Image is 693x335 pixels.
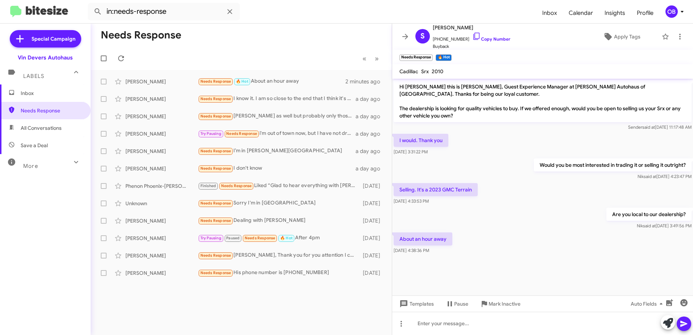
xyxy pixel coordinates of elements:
[226,131,257,136] span: Needs Response
[125,182,198,190] div: Phenon Phoenix-[PERSON_NAME]
[125,217,198,224] div: [PERSON_NAME]
[637,223,692,228] span: Nik [DATE] 3:49:56 PM
[198,95,356,103] div: I know it. I am so close to the end that I think it's probably best to stay put. I work from home...
[628,124,692,130] span: Sender [DATE] 11:17:48 AM
[370,51,383,66] button: Next
[198,234,360,242] div: After 4pm
[226,236,240,240] span: Paused
[440,297,474,310] button: Pause
[659,5,685,18] button: OB
[10,30,81,47] a: Special Campaign
[125,165,198,172] div: [PERSON_NAME]
[198,112,356,120] div: [PERSON_NAME] as well but probably only those two. The reliability in anything else for me is que...
[394,134,448,147] p: I would. Thank you
[21,124,62,132] span: All Conversations
[21,90,82,97] span: Inbox
[398,297,434,310] span: Templates
[200,149,231,153] span: Needs Response
[360,182,386,190] div: [DATE]
[625,297,671,310] button: Auto Fields
[362,54,366,63] span: «
[665,5,678,18] div: OB
[585,30,658,43] button: Apply Tags
[88,3,240,20] input: Search
[18,54,73,61] div: Vin Devers Autohaus
[200,114,231,119] span: Needs Response
[345,78,386,85] div: 2 minutes ago
[125,148,198,155] div: [PERSON_NAME]
[358,51,371,66] button: Previous
[221,183,252,188] span: Needs Response
[489,297,520,310] span: Mark Inactive
[375,54,379,63] span: »
[23,163,38,169] span: More
[394,80,692,122] p: Hi [PERSON_NAME] this is [PERSON_NAME], Guest Experience Manager at [PERSON_NAME] Autohaus of [GE...
[200,218,231,223] span: Needs Response
[638,174,692,179] span: Nik [DATE] 4:23:47 PM
[631,3,659,24] a: Profile
[433,43,510,50] span: Buyback
[631,297,665,310] span: Auto Fields
[358,51,383,66] nav: Page navigation example
[394,248,429,253] span: [DATE] 4:38:36 PM
[200,166,231,171] span: Needs Response
[360,252,386,259] div: [DATE]
[200,79,231,84] span: Needs Response
[360,200,386,207] div: [DATE]
[21,107,82,114] span: Needs Response
[356,148,386,155] div: a day ago
[392,297,440,310] button: Templates
[394,183,478,196] p: Selling. It's a 2023 GMC Terrain
[394,198,429,204] span: [DATE] 4:33:53 PM
[198,77,345,86] div: About an hour away
[420,30,425,42] span: S
[536,3,563,24] a: Inbox
[534,158,692,171] p: Would you be most interested in trading it or selling it outright?
[614,30,640,43] span: Apply Tags
[394,149,428,154] span: [DATE] 3:31:22 PM
[236,79,248,84] span: 🔥 Hot
[200,183,216,188] span: Finished
[399,68,418,75] span: Cadillac
[200,131,221,136] span: Try Pausing
[356,95,386,103] div: a day ago
[125,130,198,137] div: [PERSON_NAME]
[643,223,656,228] span: said at
[198,269,360,277] div: His phone number is [PHONE_NUMBER]
[245,236,275,240] span: Needs Response
[642,124,655,130] span: said at
[200,201,231,206] span: Needs Response
[125,113,198,120] div: [PERSON_NAME]
[606,208,692,221] p: Are you local to our dealership?
[101,29,181,41] h1: Needs Response
[32,35,75,42] span: Special Campaign
[200,236,221,240] span: Try Pausing
[125,235,198,242] div: [PERSON_NAME]
[433,32,510,43] span: [PHONE_NUMBER]
[356,113,386,120] div: a day ago
[198,147,356,155] div: I’m in [PERSON_NAME][GEOGRAPHIC_DATA]
[198,216,360,225] div: Dealing with [PERSON_NAME]
[23,73,44,79] span: Labels
[125,78,198,85] div: [PERSON_NAME]
[200,96,231,101] span: Needs Response
[356,130,386,137] div: a day ago
[200,270,231,275] span: Needs Response
[599,3,631,24] span: Insights
[198,251,360,260] div: [PERSON_NAME], Thank you for you attention I contact you in the future. Best regards, [PERSON_NAME]
[198,164,356,173] div: I don't know
[21,142,48,149] span: Save a Deal
[360,269,386,277] div: [DATE]
[125,269,198,277] div: [PERSON_NAME]
[198,129,356,138] div: i'm out of town now, but I have not driven that vehicle since the estimate so whatever it was at ...
[360,217,386,224] div: [DATE]
[125,200,198,207] div: Unknown
[563,3,599,24] a: Calendar
[436,54,451,61] small: 🔥 Hot
[644,174,656,179] span: said at
[432,68,443,75] span: 2010
[198,199,360,207] div: Sorry I'm in [GEOGRAPHIC_DATA]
